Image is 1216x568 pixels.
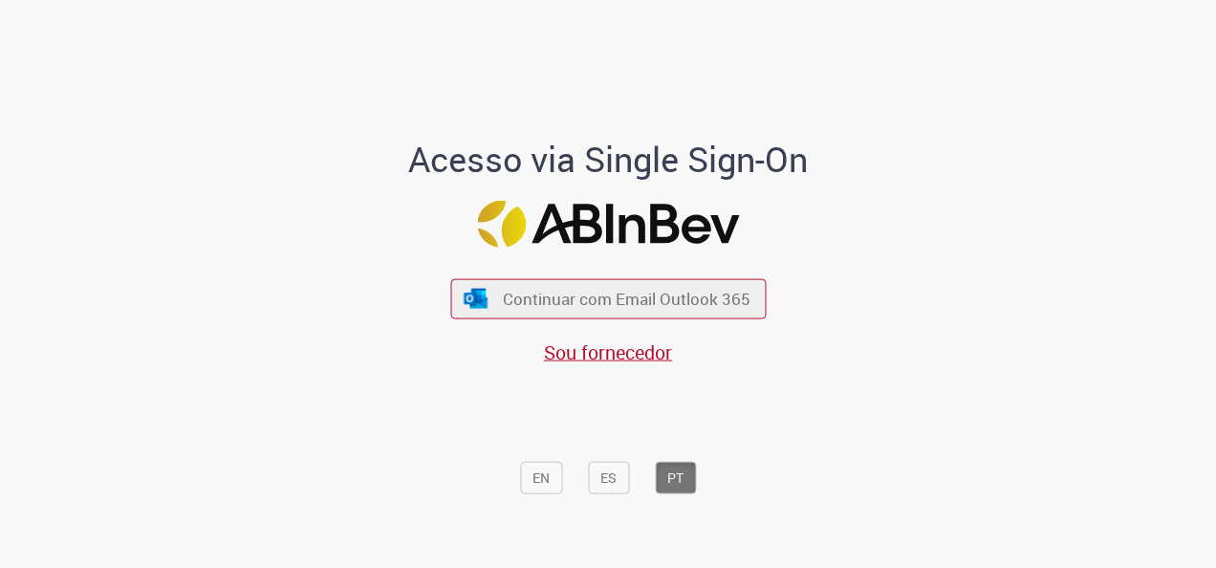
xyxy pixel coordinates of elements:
[503,288,750,310] span: Continuar com Email Outlook 365
[655,461,696,493] button: PT
[544,339,672,364] a: Sou fornecedor
[343,140,874,178] h1: Acesso via Single Sign-On
[463,288,489,308] img: ícone Azure/Microsoft 360
[477,201,739,248] img: Logo ABInBev
[588,461,629,493] button: ES
[520,461,562,493] button: EN
[450,279,766,318] button: ícone Azure/Microsoft 360 Continuar com Email Outlook 365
